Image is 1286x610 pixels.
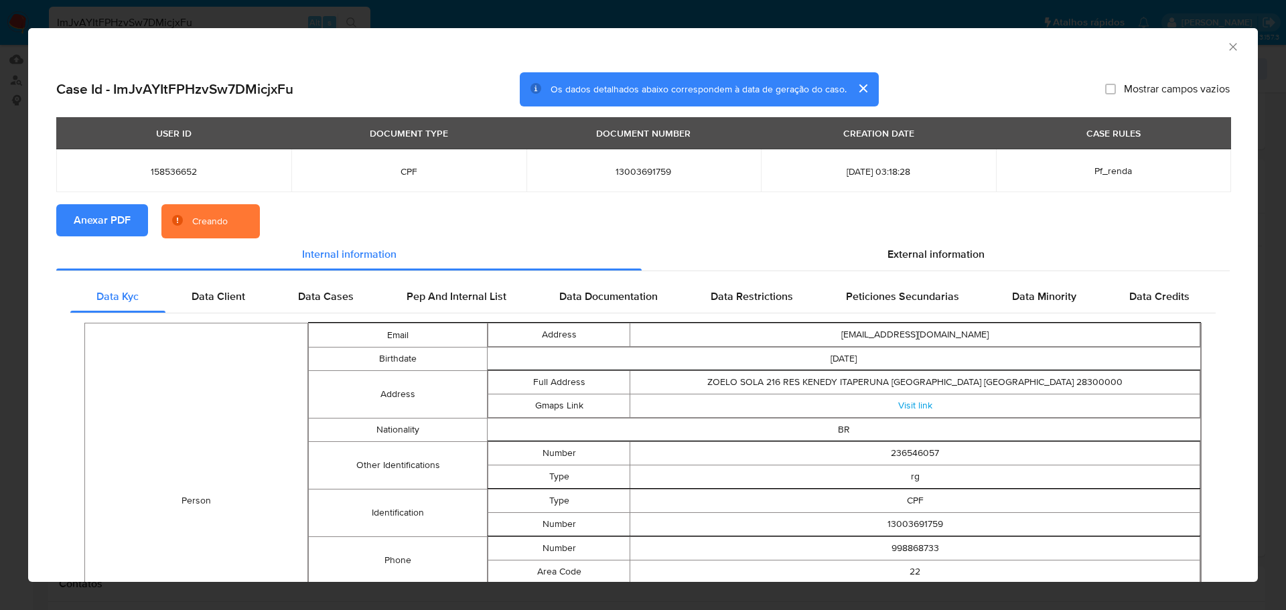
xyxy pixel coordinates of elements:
[543,165,745,177] span: 13003691759
[1105,84,1116,94] input: Mostrar campos vazios
[487,418,1200,442] td: BR
[711,289,793,304] span: Data Restrictions
[309,348,487,371] td: Birthdate
[488,371,630,394] td: Full Address
[1226,40,1238,52] button: Fechar a janela
[148,122,200,145] div: USER ID
[56,80,293,98] h2: Case Id - ImJvAYItFPHzvSw7DMicjxFu
[630,537,1200,560] td: 998868733
[309,537,487,585] td: Phone
[488,323,630,347] td: Address
[56,238,1230,271] div: Detailed info
[630,323,1200,347] td: [EMAIL_ADDRESS][DOMAIN_NAME]
[302,246,397,262] span: Internal information
[488,442,630,465] td: Number
[898,398,932,412] a: Visit link
[488,537,630,560] td: Number
[309,489,487,537] td: Identification
[847,72,879,104] button: cerrar
[1129,289,1190,304] span: Data Credits
[846,289,959,304] span: Peticiones Secundarias
[887,246,985,262] span: External information
[630,465,1200,489] td: rg
[96,289,139,304] span: Data Kyc
[70,281,1216,313] div: Detailed internal info
[72,165,275,177] span: 158536652
[777,165,980,177] span: [DATE] 03:18:28
[630,442,1200,465] td: 236546057
[192,289,245,304] span: Data Client
[362,122,456,145] div: DOCUMENT TYPE
[551,82,847,96] span: Os dados detalhados abaixo correspondem à data de geração do caso.
[307,165,510,177] span: CPF
[630,371,1200,394] td: ZOELO SOLA 216 RES KENEDY ITAPERUNA [GEOGRAPHIC_DATA] [GEOGRAPHIC_DATA] 28300000
[74,206,131,235] span: Anexar PDF
[630,489,1200,513] td: CPF
[309,371,487,418] td: Address
[192,215,228,228] div: Creando
[559,289,658,304] span: Data Documentation
[487,348,1200,371] td: [DATE]
[1124,82,1230,96] span: Mostrar campos vazios
[488,489,630,513] td: Type
[56,204,148,236] button: Anexar PDF
[309,442,487,489] td: Other Identifications
[835,122,922,145] div: CREATION DATE
[630,513,1200,536] td: 13003691759
[630,560,1200,584] td: 22
[309,323,487,348] td: Email
[1012,289,1076,304] span: Data Minority
[488,513,630,536] td: Number
[407,289,506,304] span: Pep And Internal List
[488,394,630,418] td: Gmaps Link
[1078,122,1149,145] div: CASE RULES
[488,465,630,489] td: Type
[298,289,354,304] span: Data Cases
[1094,164,1132,177] span: Pf_renda
[488,560,630,584] td: Area Code
[28,28,1258,582] div: closure-recommendation-modal
[588,122,699,145] div: DOCUMENT NUMBER
[309,418,487,442] td: Nationality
